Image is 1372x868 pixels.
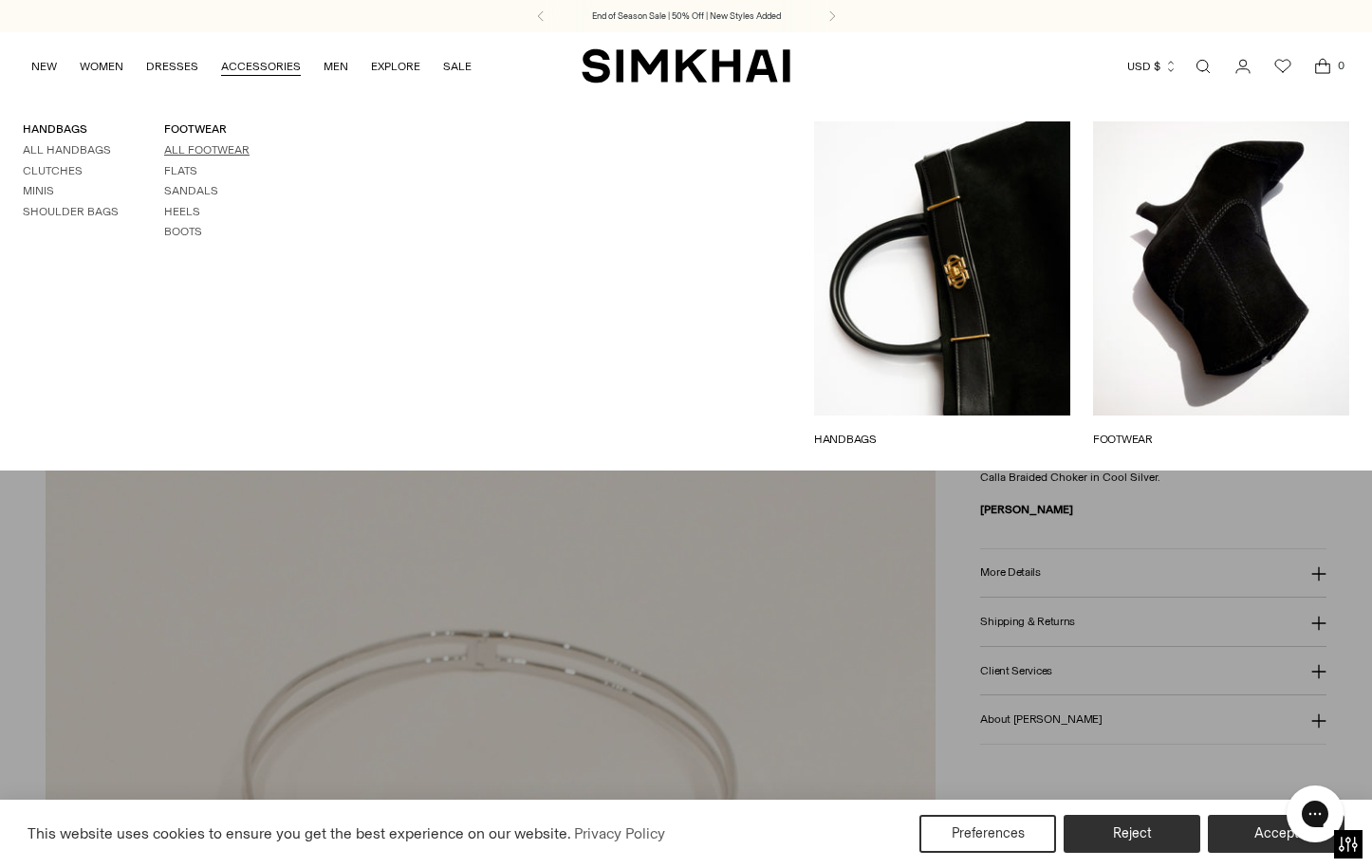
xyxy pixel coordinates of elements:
a: End of Season Sale | 50% Off | New Styles Added [592,9,781,23]
a: SALE [443,46,472,87]
iframe: Gorgias live chat messenger [1277,779,1353,849]
a: SIMKHAI [582,47,790,84]
iframe: Sign Up via Text for Offers [15,796,191,853]
a: Go to the account page [1224,47,1262,85]
span: 0 [1332,57,1349,74]
button: USD $ [1127,46,1177,87]
a: Wishlist [1264,47,1302,85]
a: WOMEN [80,46,123,87]
a: ACCESSORIES [221,46,301,87]
a: Privacy Policy (opens in a new tab) [571,820,668,848]
a: NEW [31,46,57,87]
a: MEN [324,46,348,87]
a: Open search modal [1184,47,1222,85]
span: This website uses cookies to ensure you get the best experience on our website. [28,824,571,842]
a: DRESSES [146,46,198,87]
a: EXPLORE [371,46,420,87]
button: Preferences [919,815,1056,853]
a: Open cart modal [1304,47,1342,85]
button: Reject [1064,815,1200,853]
button: Accept [1208,815,1344,853]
